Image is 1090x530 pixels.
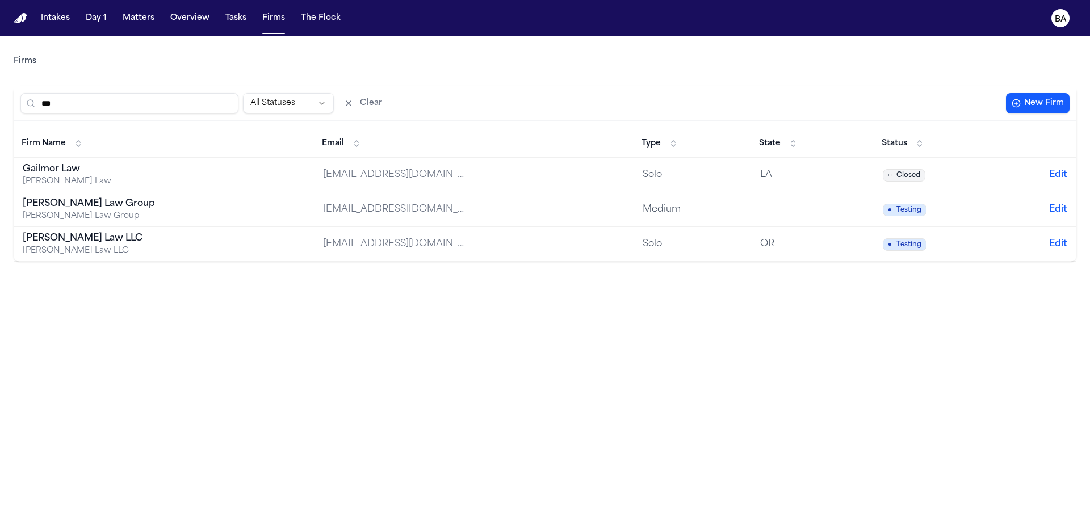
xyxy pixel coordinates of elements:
[643,237,743,251] div: Solo
[1049,237,1067,251] button: Edit
[14,56,36,67] nav: Breadcrumb
[23,176,165,187] div: [PERSON_NAME] Law
[81,8,111,28] button: Day 1
[1049,203,1067,216] button: Edit
[883,204,927,216] span: Testing
[1049,168,1067,182] button: Edit
[753,134,803,153] button: State
[166,8,214,28] button: Overview
[322,138,344,149] span: Email
[323,203,465,216] div: [EMAIL_ADDRESS][DOMAIN_NAME]
[760,168,865,182] div: LA
[882,138,907,149] span: Status
[296,8,345,28] button: The Flock
[23,197,165,211] div: [PERSON_NAME] Law Group
[760,237,865,251] div: OR
[23,232,165,245] div: [PERSON_NAME] Law LLC
[14,13,27,24] a: Home
[16,134,89,153] button: Firm Name
[23,162,165,176] div: Gailmor Law
[36,8,74,28] button: Intakes
[759,138,781,149] span: State
[888,171,892,180] span: ○
[883,238,927,251] span: Testing
[221,8,251,28] button: Tasks
[888,240,892,249] span: ●
[316,134,367,153] button: Email
[643,168,743,182] div: Solo
[258,8,290,28] button: Firms
[760,203,865,216] div: —
[14,13,27,24] img: Finch Logo
[883,169,925,182] span: Closed
[14,56,36,67] a: Firms
[23,211,165,222] div: [PERSON_NAME] Law Group
[1006,93,1070,113] button: New Firm
[338,93,388,113] button: Clear filters
[323,168,465,182] div: [EMAIL_ADDRESS][DOMAIN_NAME]
[323,237,465,251] div: [EMAIL_ADDRESS][DOMAIN_NAME]
[888,205,892,214] span: ●
[118,8,159,28] button: Matters
[22,138,66,149] span: Firm Name
[876,134,930,153] button: Status
[642,138,661,149] span: Type
[636,134,684,153] button: Type
[643,203,743,216] div: Medium
[23,245,165,256] div: [PERSON_NAME] Law LLC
